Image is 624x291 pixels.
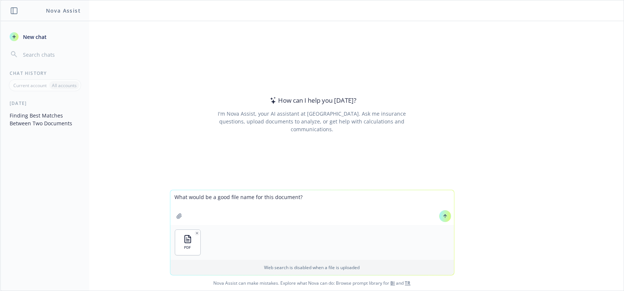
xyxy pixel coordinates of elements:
[184,245,191,250] span: PDF
[175,264,450,271] p: Web search is disabled when a file is uploaded
[175,230,200,255] button: PDF
[405,280,411,286] a: TR
[170,190,454,225] textarea: What would be a good file name for this document?
[52,82,77,89] p: All accounts
[1,70,89,76] div: Chat History
[268,96,356,105] div: How can I help you [DATE]?
[46,7,81,14] h1: Nova Assist
[7,109,83,129] button: Finding Best Matches Between Two Documents
[7,30,83,43] button: New chat
[21,49,80,60] input: Search chats
[1,100,89,106] div: [DATE]
[21,33,47,41] span: New chat
[208,110,416,133] div: I'm Nova Assist, your AI assistant at [GEOGRAPHIC_DATA]. Ask me insurance questions, upload docum...
[3,275,621,291] span: Nova Assist can make mistakes. Explore what Nova can do: Browse prompt library for and
[13,82,47,89] p: Current account
[391,280,395,286] a: BI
